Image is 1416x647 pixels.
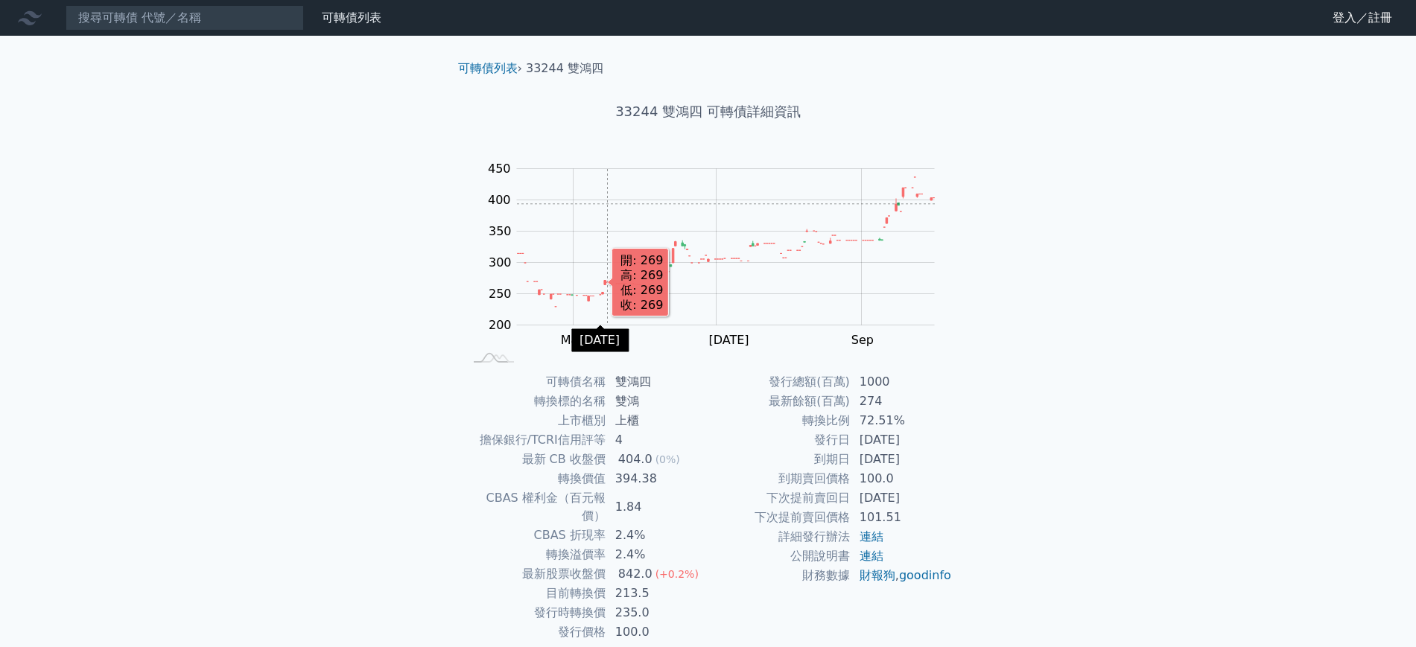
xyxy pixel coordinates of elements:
td: 213.5 [606,584,708,603]
td: 財務數據 [708,566,851,585]
td: 可轉債名稱 [464,372,606,392]
td: 轉換標的名稱 [464,392,606,411]
tspan: Sep [851,333,874,347]
a: 連結 [860,529,883,544]
tspan: May [561,333,585,347]
span: (0%) [655,453,680,465]
input: 搜尋可轉債 代號／名稱 [66,5,304,31]
a: 連結 [860,549,883,563]
td: 轉換價值 [464,469,606,488]
td: 2.4% [606,545,708,564]
td: 詳細發行辦法 [708,527,851,546]
td: 235.0 [606,603,708,622]
td: 最新股票收盤價 [464,564,606,584]
li: › [458,60,522,77]
td: 最新 CB 收盤價 [464,450,606,469]
td: 發行總額(百萬) [708,372,851,392]
td: 發行日 [708,430,851,450]
a: goodinfo [899,568,951,582]
td: 發行價格 [464,622,606,642]
td: 上櫃 [606,411,708,430]
td: 4 [606,430,708,450]
td: 擔保銀行/TCRI信用評等 [464,430,606,450]
tspan: [DATE] [708,333,749,347]
tspan: 300 [489,255,512,270]
td: 公開說明書 [708,546,851,566]
td: [DATE] [851,488,953,508]
td: 到期賣回價格 [708,469,851,488]
td: 轉換溢價率 [464,545,606,564]
tspan: 250 [489,287,512,301]
a: 財報狗 [860,568,895,582]
div: 842.0 [615,565,655,583]
tspan: 400 [488,193,511,207]
li: 33244 雙鴻四 [526,60,603,77]
td: 雙鴻四 [606,372,708,392]
td: 101.51 [851,508,953,527]
td: 100.0 [606,622,708,642]
span: (+0.2%) [655,568,699,580]
td: 72.51% [851,411,953,430]
td: 雙鴻 [606,392,708,411]
td: 最新餘額(百萬) [708,392,851,411]
td: , [851,566,953,585]
g: Chart [480,162,957,377]
div: 404.0 [615,450,655,468]
td: 1000 [851,372,953,392]
td: CBAS 折現率 [464,526,606,545]
td: 394.38 [606,469,708,488]
td: 發行時轉換價 [464,603,606,622]
td: 目前轉換價 [464,584,606,603]
td: 到期日 [708,450,851,469]
tspan: 350 [489,224,512,238]
td: 轉換比例 [708,411,851,430]
td: 2.4% [606,526,708,545]
td: 1.84 [606,488,708,526]
a: 可轉債列表 [322,10,381,25]
td: 274 [851,392,953,411]
a: 可轉債列表 [458,61,518,75]
td: 下次提前賣回日 [708,488,851,508]
h1: 33244 雙鴻四 可轉債詳細資訊 [446,101,971,122]
a: 登入／註冊 [1321,6,1404,30]
td: 100.0 [851,469,953,488]
tspan: 200 [489,318,512,332]
td: [DATE] [851,450,953,469]
td: CBAS 權利金（百元報價） [464,488,606,526]
td: [DATE] [851,430,953,450]
td: 上市櫃別 [464,411,606,430]
td: 下次提前賣回價格 [708,508,851,527]
tspan: 450 [488,162,511,176]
